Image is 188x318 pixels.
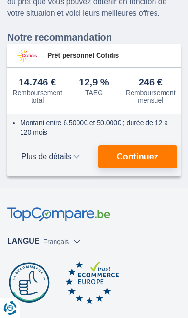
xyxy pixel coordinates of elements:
span: Plus de détails [11,153,90,160]
button: Plus de détails [11,145,90,168]
div: TAEG [85,89,103,96]
label: Langue [7,236,40,247]
button: Continuez [98,145,177,168]
li: Montant entre 6.5000€ et 50.000€ ; durée de 12 à 120 mois [20,118,174,137]
div: Remboursement total [11,89,64,104]
img: TopCompare [7,207,110,222]
img: Ecommerce Europe TopCompare [66,261,119,304]
img: pret personnel Cofidis [11,48,43,64]
div: 246 € [139,77,163,88]
span: Continuez [117,152,158,161]
span: Prêt personnel Cofidis [47,51,177,60]
div: 14.746 € [19,77,56,88]
img: Be commerce TopCompare [7,261,51,304]
div: Remboursement mensuel [124,89,177,104]
div: 12,9 % [79,77,109,88]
